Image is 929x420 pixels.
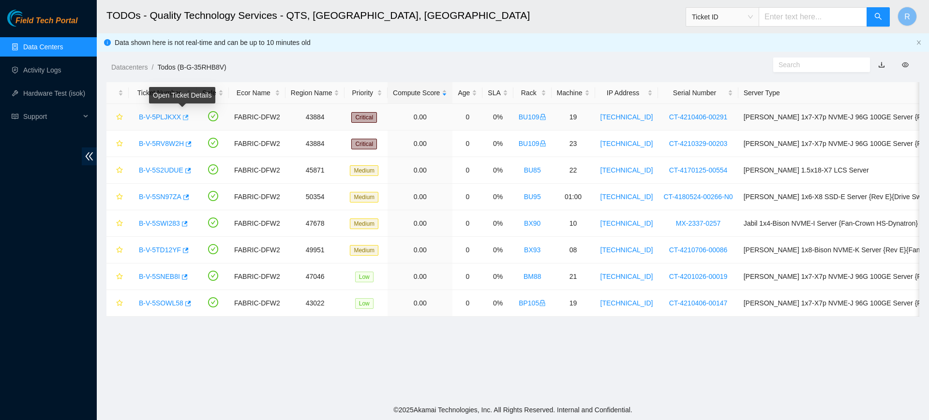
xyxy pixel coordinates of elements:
span: search [874,13,882,22]
button: star [112,189,123,204]
a: Activity Logs [23,66,61,74]
span: lock [539,114,546,120]
a: BU109lock [519,113,546,121]
a: CT-4170125-00554 [669,166,728,174]
td: FABRIC-DFW2 [229,210,285,237]
td: 43022 [285,290,345,317]
td: 0 [452,130,482,157]
td: 49951 [285,237,345,263]
a: [TECHNICAL_ID] [600,113,653,121]
button: star [112,162,123,178]
td: 43884 [285,130,345,157]
span: / [151,63,153,71]
a: BM88 [524,273,541,280]
td: FABRIC-DFW2 [229,263,285,290]
td: 0.00 [388,237,452,263]
span: Low [355,298,374,309]
a: Todos (B-G-35RHB8V) [157,63,226,71]
a: Hardware Test (isok) [23,89,85,97]
button: star [112,109,123,125]
button: download [871,57,892,72]
td: 43884 [285,104,345,130]
a: Datacenters [111,63,148,71]
td: 0.00 [388,157,452,184]
span: check-circle [208,191,218,201]
td: 47678 [285,210,345,237]
td: 01:00 [552,184,595,210]
td: 0% [482,104,513,130]
a: B-V-5SWI283 [139,219,180,227]
td: 0.00 [388,104,452,130]
span: check-circle [208,164,218,174]
a: CT-4201026-00019 [669,273,728,280]
td: FABRIC-DFW2 [229,130,285,157]
td: 0% [482,263,513,290]
a: [TECHNICAL_ID] [600,299,653,307]
a: BX93 [524,246,540,254]
button: star [112,269,123,284]
span: star [116,114,123,121]
a: B-V-5SNEB8I [139,273,180,280]
span: Support [23,107,80,126]
td: FABRIC-DFW2 [229,290,285,317]
td: 22 [552,157,595,184]
a: CT-4180524-00266-N0 [663,193,733,201]
a: [TECHNICAL_ID] [600,219,653,227]
td: 0.00 [388,210,452,237]
td: 0 [452,104,482,130]
td: 23 [552,130,595,157]
td: 10 [552,210,595,237]
span: Medium [350,245,378,256]
a: download [878,61,885,69]
div: Open Ticket Details [149,87,215,103]
td: 21 [552,263,595,290]
td: 45871 [285,157,345,184]
span: R [904,11,910,23]
td: 0 [452,157,482,184]
span: Medium [350,192,378,203]
a: B-V-5PLJKXX [139,113,181,121]
a: BX90 [524,219,540,227]
td: 0% [482,210,513,237]
td: 0 [452,210,482,237]
a: BU95 [524,193,541,201]
td: 19 [552,290,595,317]
span: check-circle [208,297,218,307]
a: Akamai TechnologiesField Tech Portal [7,17,77,30]
td: 50354 [285,184,345,210]
td: 0% [482,157,513,184]
span: eye [902,61,909,68]
a: B-V-5SOWL58 [139,299,183,307]
a: CT-4210406-00147 [669,299,728,307]
span: check-circle [208,111,218,121]
span: lock [539,140,546,147]
input: Enter text here... [759,7,867,27]
span: read [12,113,18,120]
span: Critical [351,112,377,123]
td: 0% [482,130,513,157]
span: check-circle [208,271,218,281]
a: [TECHNICAL_ID] [600,140,653,147]
td: FABRIC-DFW2 [229,104,285,130]
a: CT-4210406-00291 [669,113,728,121]
button: star [112,216,123,231]
td: 19 [552,104,595,130]
span: lock [539,300,546,306]
td: 0% [482,290,513,317]
td: 08 [552,237,595,263]
a: BP105lock [519,299,546,307]
a: CT-4210706-00086 [669,246,728,254]
td: FABRIC-DFW2 [229,237,285,263]
button: search [867,7,890,27]
button: star [112,136,123,151]
a: B-V-5TD12YF [139,246,181,254]
span: Low [355,272,374,282]
a: B-V-5RV8W2H [139,140,184,147]
a: B-V-5S2UDUE [139,166,183,174]
a: BU109lock [519,140,546,147]
span: check-circle [208,138,218,148]
td: 0 [452,263,482,290]
button: star [112,242,123,258]
button: star [112,295,123,311]
span: star [116,220,123,228]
